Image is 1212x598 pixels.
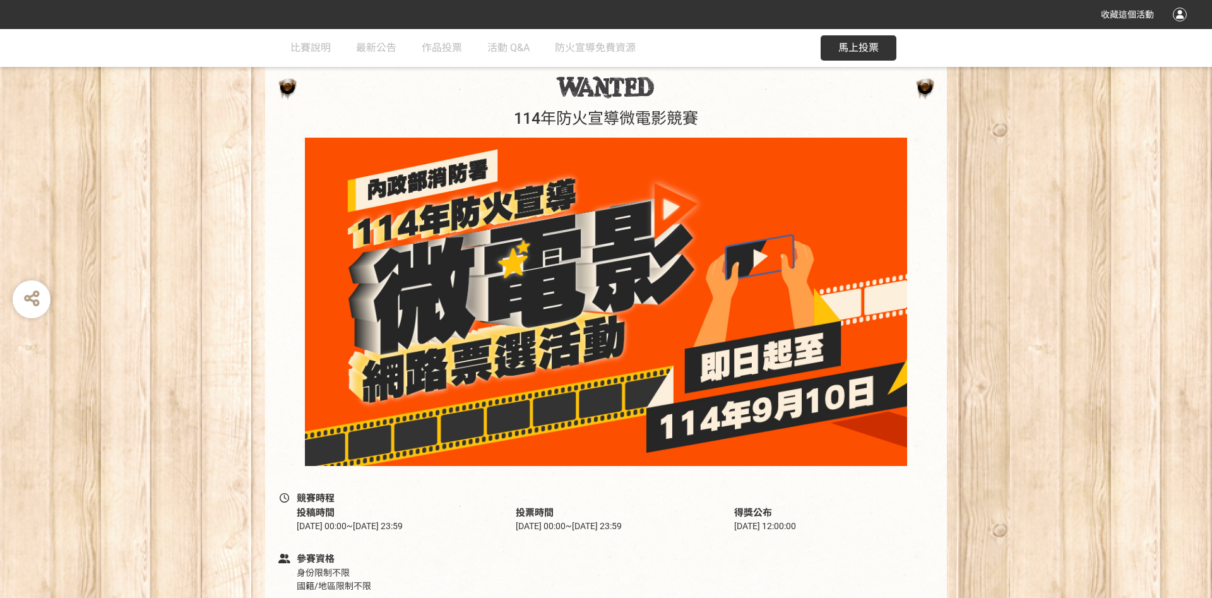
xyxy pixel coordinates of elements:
span: 馬上投票 [838,42,879,54]
span: ~ [347,521,353,531]
span: [DATE] 23:59 [572,521,622,531]
span: [DATE] 12:00:00 [734,521,796,531]
span: 國籍/地區限制 [297,581,353,591]
h1: 114年防火宣導微電影競賽 [278,109,934,128]
span: [DATE] 23:59 [353,521,403,531]
span: 不限 [332,568,350,578]
img: 114年防火宣導微電影競賽 [556,76,656,99]
a: 防火宣導免費資源 [555,29,636,67]
img: 114年防火宣導微電影競賽 [290,138,922,466]
span: 不限 [353,581,371,591]
span: ~ [566,521,572,531]
span: 身份限制 [297,568,332,578]
a: 活動 Q&A [487,29,530,67]
span: 得獎公布 [734,507,772,518]
span: [DATE] 00:00 [297,521,347,531]
a: 比賽說明 [290,29,331,67]
span: 最新公告 [356,42,396,54]
span: 參賽資格 [297,553,335,565]
span: 投稿時間 [297,507,335,518]
span: 作品投票 [422,42,462,54]
a: 最新公告 [356,29,396,67]
span: 防火宣導免費資源 [555,42,636,54]
span: 活動 Q&A [487,42,530,54]
a: 作品投票 [422,29,462,67]
button: 馬上投票 [821,35,896,61]
span: 比賽說明 [290,42,331,54]
span: [DATE] 00:00 [516,521,566,531]
span: 投票時間 [516,507,554,518]
span: 收藏這個活動 [1101,9,1154,20]
span: 競賽時程 [297,493,335,504]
